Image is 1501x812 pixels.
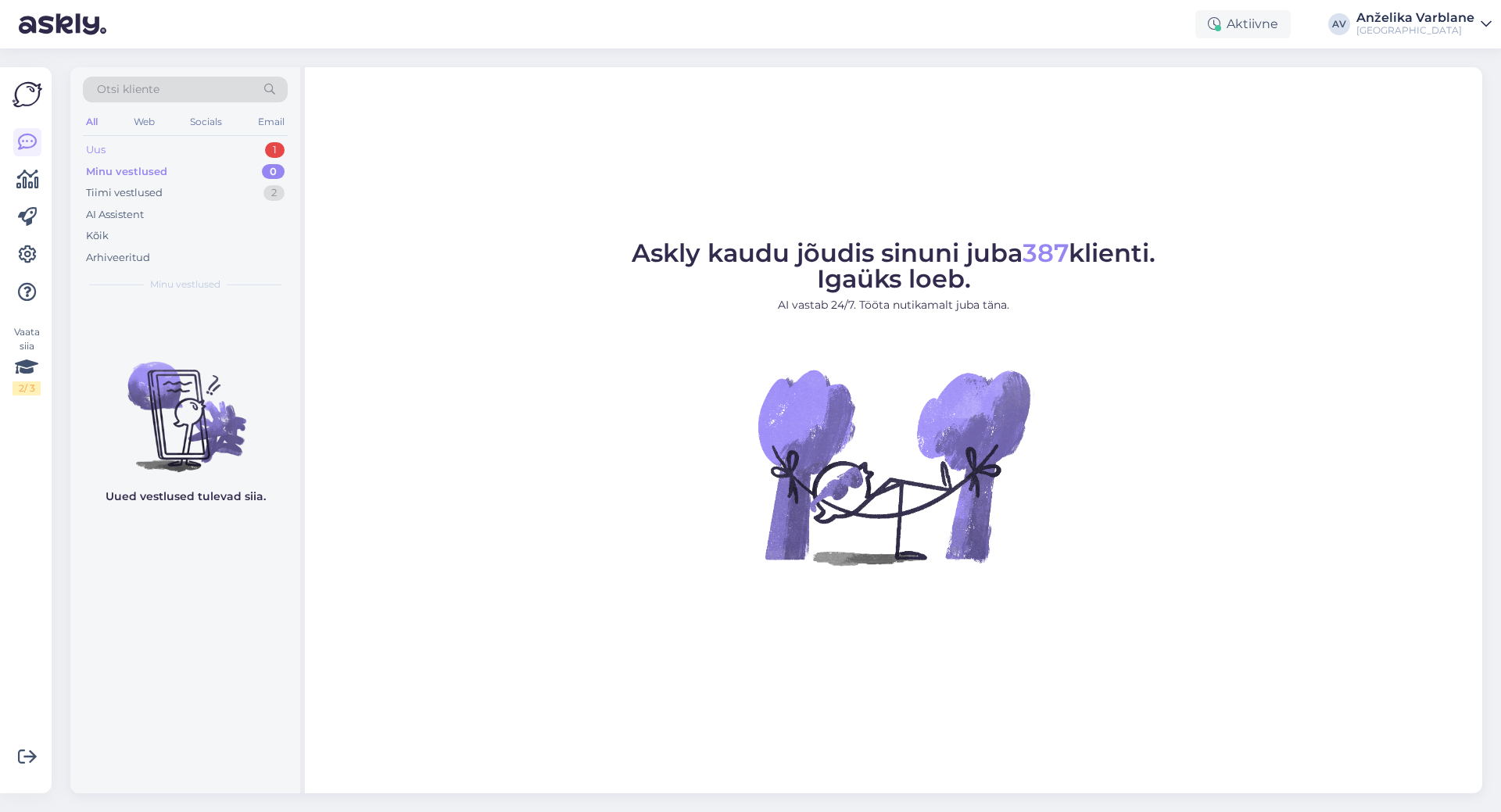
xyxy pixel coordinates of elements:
div: AI Assistent [86,207,144,223]
div: 1 [265,142,285,158]
div: Minu vestlused [86,164,167,180]
div: 2 / 3 [13,381,41,395]
a: Anželika Varblane[GEOGRAPHIC_DATA] [1356,12,1492,37]
img: Askly Logo [13,80,42,109]
span: Minu vestlused [150,277,220,292]
span: 387 [1023,238,1069,268]
p: Uued vestlused tulevad siia. [106,488,266,505]
div: Web [131,112,158,132]
div: Uus [86,142,106,158]
span: Askly kaudu jõudis sinuni juba klienti. Igaüks loeb. [632,238,1155,294]
div: Email [255,112,288,132]
div: Socials [187,112,225,132]
div: 0 [262,164,285,180]
img: No chats [70,334,300,474]
div: Arhiveeritud [86,250,150,266]
div: Kõik [86,228,109,244]
p: AI vastab 24/7. Tööta nutikamalt juba täna. [632,297,1155,313]
div: [GEOGRAPHIC_DATA] [1356,24,1474,37]
img: No Chat active [753,326,1034,607]
div: 2 [263,185,285,201]
div: Anželika Varblane [1356,12,1474,24]
div: Tiimi vestlused [86,185,163,201]
span: Otsi kliente [97,81,159,98]
div: Vaata siia [13,325,41,395]
div: AV [1328,13,1350,35]
div: All [83,112,101,132]
div: Aktiivne [1195,10,1291,38]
